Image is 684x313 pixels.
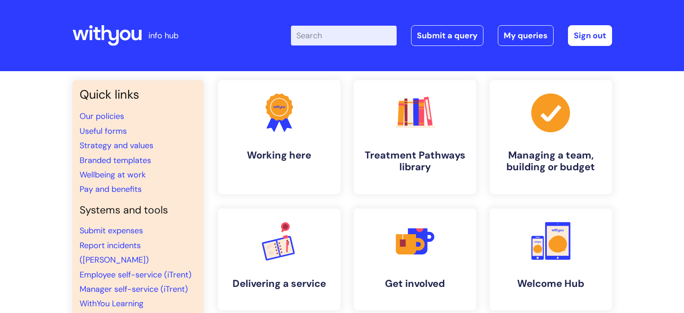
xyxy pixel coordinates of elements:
a: Treatment Pathways library [354,80,476,194]
a: Get involved [354,209,476,310]
a: Sign out [568,25,612,46]
a: Working here [218,80,340,194]
a: Submit expenses [80,225,143,236]
a: Pay and benefits [80,184,142,195]
a: Welcome Hub [490,209,612,310]
h3: Quick links [80,87,197,102]
h4: Treatment Pathways library [361,150,469,173]
a: Manager self-service (iTrent) [80,284,188,295]
a: Branded templates [80,155,151,166]
a: Submit a query [411,25,483,46]
h4: Delivering a service [225,278,333,290]
h4: Get involved [361,278,469,290]
a: WithYou Learning [80,298,143,309]
a: Strategy and values [80,140,153,151]
a: Useful forms [80,126,127,136]
a: Delivering a service [218,209,340,310]
input: Search [291,26,397,45]
a: My queries [498,25,554,46]
a: Managing a team, building or budget [490,80,612,194]
h4: Welcome Hub [497,278,605,290]
h4: Systems and tools [80,204,197,217]
a: Report incidents ([PERSON_NAME]) [80,240,149,265]
div: | - [291,25,612,46]
p: info hub [148,28,179,43]
h4: Managing a team, building or budget [497,150,605,173]
a: Wellbeing at work [80,169,146,180]
a: Our policies [80,111,124,122]
h4: Working here [225,150,333,161]
a: Employee self-service (iTrent) [80,269,192,280]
